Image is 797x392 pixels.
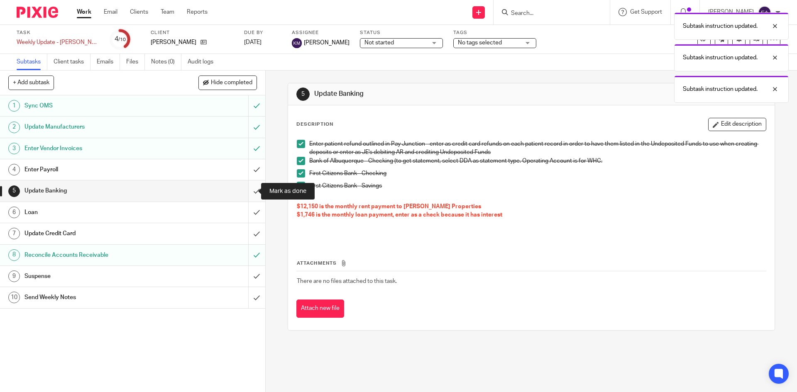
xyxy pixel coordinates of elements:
[24,206,168,219] h1: Loan
[8,270,20,282] div: 9
[187,8,208,16] a: Reports
[292,38,302,48] img: svg%3E
[104,8,117,16] a: Email
[309,140,765,157] p: Enter patient refund outlined in Pay Junction - enter as credit card refunds on each patient reco...
[17,38,100,46] div: Weekly Update - Beauchamp
[17,38,100,46] div: Weekly Update - [PERSON_NAME]
[244,29,281,36] label: Due by
[24,291,168,304] h1: Send Weekly Notes
[24,185,168,197] h1: Update Banking
[77,8,91,16] a: Work
[151,29,234,36] label: Client
[683,54,758,62] p: Subtask instruction updated.
[309,157,765,165] p: Bank of Albuquerque - Checking (to get statement, select DDA as statement type. Operating Account...
[8,122,20,133] div: 2
[297,261,337,265] span: Attachments
[683,22,758,30] p: Subtask instruction updated.
[364,40,394,46] span: Not started
[17,54,47,70] a: Subtasks
[309,182,765,190] p: First Citizens Bank - Savings
[8,75,54,90] button: + Add subtask
[188,54,220,70] a: Audit logs
[118,37,126,42] small: /10
[54,54,90,70] a: Client tasks
[24,163,168,176] h1: Enter Payroll
[296,299,344,318] button: Attach new file
[151,54,181,70] a: Notes (0)
[8,249,20,261] div: 8
[161,8,174,16] a: Team
[151,38,196,46] p: [PERSON_NAME]
[115,34,126,44] div: 4
[309,169,765,178] p: First Citizens Bank - Checking
[24,121,168,133] h1: Update Manufacturers
[708,118,766,131] button: Edit description
[17,29,100,36] label: Task
[304,39,350,47] span: [PERSON_NAME]
[297,278,397,284] span: There are no files attached to this task.
[8,207,20,218] div: 6
[8,143,20,154] div: 3
[211,80,252,86] span: Hide completed
[97,54,120,70] a: Emails
[24,227,168,240] h1: Update Credit Card
[24,100,168,112] h1: Sync OMS
[244,39,262,45] span: [DATE]
[296,121,333,128] p: Description
[8,164,20,175] div: 4
[24,270,168,282] h1: Suspense
[360,29,443,36] label: Status
[8,100,20,112] div: 1
[126,54,145,70] a: Files
[130,8,148,16] a: Clients
[8,292,20,303] div: 10
[292,29,350,36] label: Assignee
[297,212,502,218] span: $1,746 is the monthly loan payment, enter as a check because it has interest
[8,185,20,197] div: 5
[17,7,58,18] img: Pixie
[314,90,549,98] h1: Update Banking
[297,204,481,209] span: $12,150 is the monthly rent payment to [PERSON_NAME] Properties
[296,88,310,101] div: 5
[683,85,758,93] p: Subtask instruction updated.
[198,75,257,90] button: Hide completed
[8,228,20,239] div: 7
[758,6,771,19] img: svg%3E
[24,249,168,261] h1: Reconcile Accounts Receivable
[24,142,168,155] h1: Enter Vendor Invoices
